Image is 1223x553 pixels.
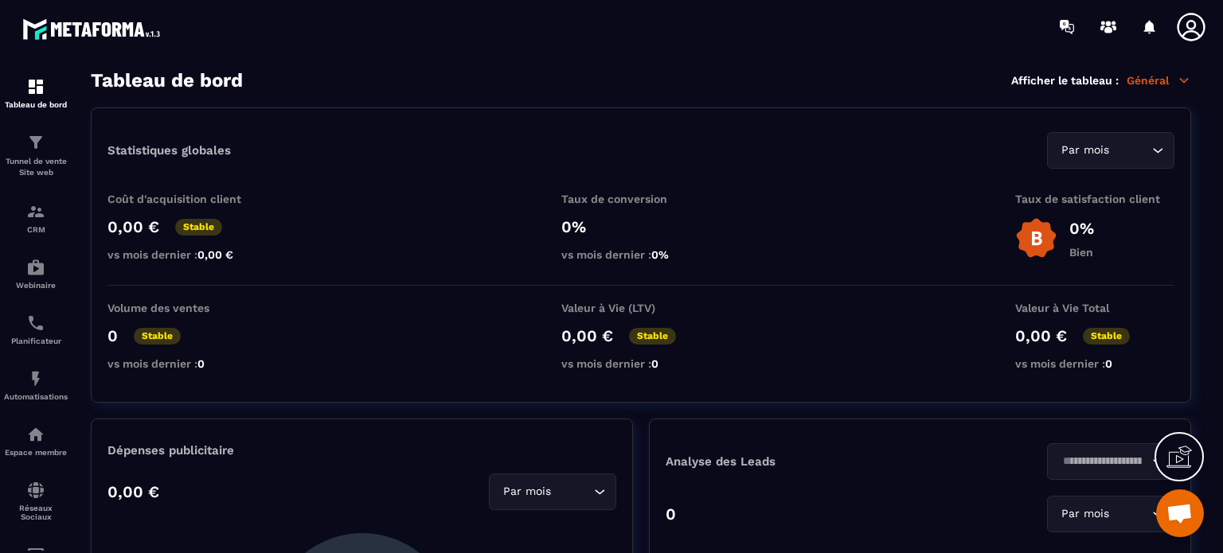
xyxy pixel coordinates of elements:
[26,481,45,500] img: social-network
[561,302,721,314] p: Valeur à Vie (LTV)
[4,392,68,401] p: Automatisations
[26,425,45,444] img: automations
[4,504,68,521] p: Réseaux Sociaux
[1015,357,1174,370] p: vs mois dernier :
[1069,219,1094,238] p: 0%
[629,328,676,345] p: Stable
[4,121,68,190] a: formationformationTunnel de vente Site web
[175,219,222,236] p: Stable
[4,337,68,345] p: Planificateur
[1057,453,1148,470] input: Search for option
[26,133,45,152] img: formation
[554,483,590,500] input: Search for option
[561,248,721,261] p: vs mois dernier :
[499,483,554,500] span: Par mois
[561,326,613,345] p: 0,00 €
[4,190,68,246] a: formationformationCRM
[1047,496,1174,532] div: Search for option
[651,248,669,261] span: 0%
[107,482,159,501] p: 0,00 €
[4,281,68,290] p: Webinaire
[1015,217,1057,259] img: b-badge-o.b3b20ee6.svg
[1057,142,1112,159] span: Par mois
[666,454,920,469] p: Analyse des Leads
[4,302,68,357] a: schedulerschedulerPlanificateur
[561,357,721,370] p: vs mois dernier :
[1156,489,1204,537] div: Ouvrir le chat
[1112,142,1148,159] input: Search for option
[197,357,205,370] span: 0
[1057,505,1112,523] span: Par mois
[107,217,159,236] p: 0,00 €
[26,369,45,388] img: automations
[4,413,68,469] a: automationsautomationsEspace membre
[107,302,267,314] p: Volume des ventes
[107,248,267,261] p: vs mois dernier :
[561,217,721,236] p: 0%
[1015,193,1174,205] p: Taux de satisfaction client
[107,143,231,158] p: Statistiques globales
[134,328,181,345] p: Stable
[107,357,267,370] p: vs mois dernier :
[4,65,68,121] a: formationformationTableau de bord
[1127,73,1191,88] p: Général
[4,469,68,533] a: social-networksocial-networkRéseaux Sociaux
[4,225,68,234] p: CRM
[1105,357,1112,370] span: 0
[4,156,68,178] p: Tunnel de vente Site web
[107,193,267,205] p: Coût d'acquisition client
[107,326,118,345] p: 0
[1015,326,1067,345] p: 0,00 €
[26,202,45,221] img: formation
[26,313,45,333] img: scheduler
[26,77,45,96] img: formation
[1011,74,1119,87] p: Afficher le tableau :
[197,248,233,261] span: 0,00 €
[1083,328,1130,345] p: Stable
[651,357,658,370] span: 0
[489,473,616,510] div: Search for option
[1112,505,1148,523] input: Search for option
[22,14,166,44] img: logo
[4,357,68,413] a: automationsautomationsAutomatisations
[1069,246,1094,259] p: Bien
[4,448,68,457] p: Espace membre
[4,246,68,302] a: automationsautomationsWebinaire
[561,193,721,205] p: Taux de conversion
[91,69,243,92] h3: Tableau de bord
[1047,443,1174,480] div: Search for option
[666,504,676,524] p: 0
[1047,132,1174,169] div: Search for option
[4,100,68,109] p: Tableau de bord
[26,258,45,277] img: automations
[1015,302,1174,314] p: Valeur à Vie Total
[107,443,616,458] p: Dépenses publicitaire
